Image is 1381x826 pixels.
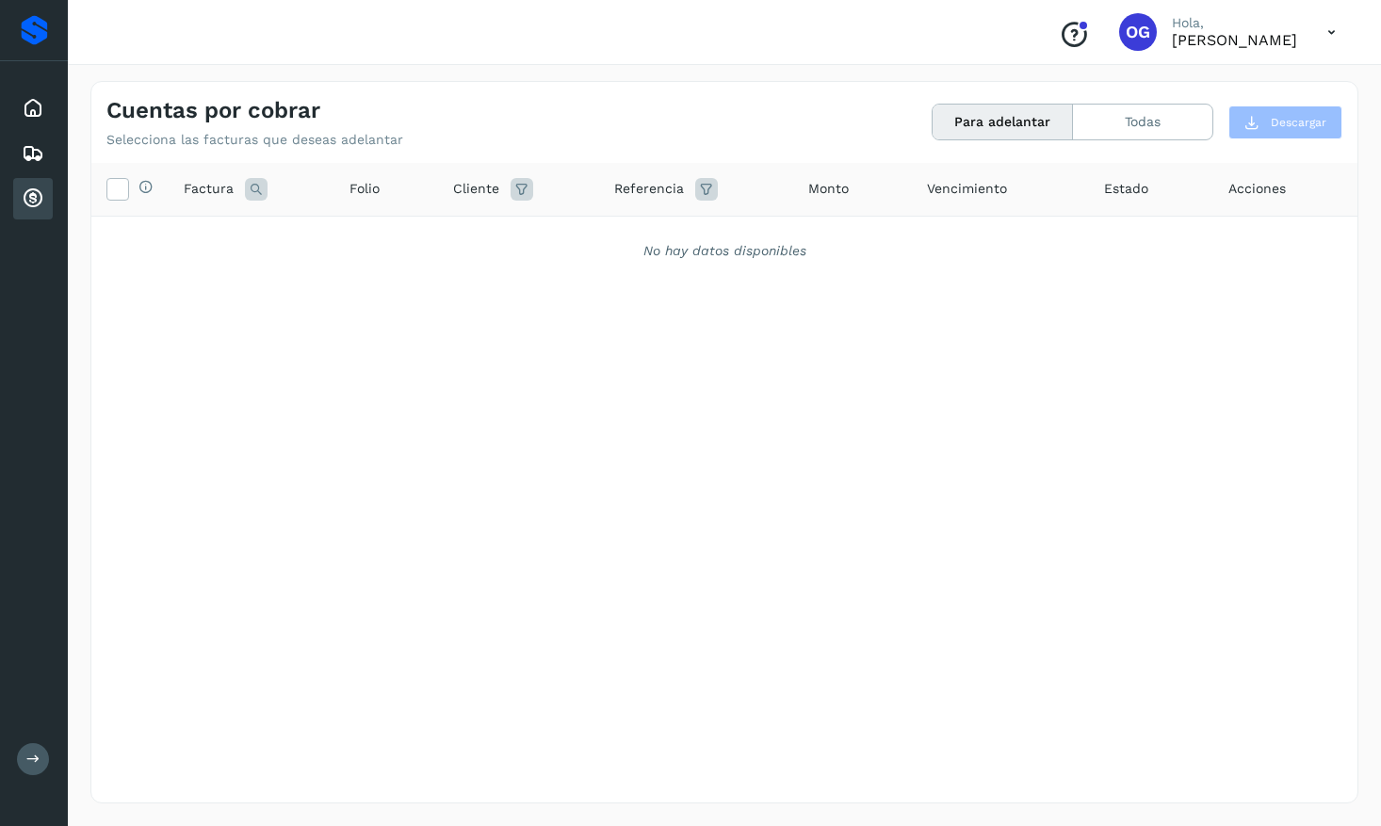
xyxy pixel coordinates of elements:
[1172,15,1297,31] p: Hola,
[106,132,403,148] p: Selecciona las facturas que deseas adelantar
[1228,105,1342,139] button: Descargar
[1271,114,1326,131] span: Descargar
[1172,31,1297,49] p: OSCAR GUZMAN LOPEZ
[13,88,53,129] div: Inicio
[933,105,1073,139] button: Para adelantar
[13,178,53,219] div: Cuentas por cobrar
[1228,179,1286,199] span: Acciones
[927,179,1007,199] span: Vencimiento
[808,179,849,199] span: Monto
[184,179,234,199] span: Factura
[1104,179,1148,199] span: Estado
[13,133,53,174] div: Embarques
[106,97,320,124] h4: Cuentas por cobrar
[116,241,1333,261] div: No hay datos disponibles
[1073,105,1212,139] button: Todas
[453,179,499,199] span: Cliente
[349,179,380,199] span: Folio
[614,179,684,199] span: Referencia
